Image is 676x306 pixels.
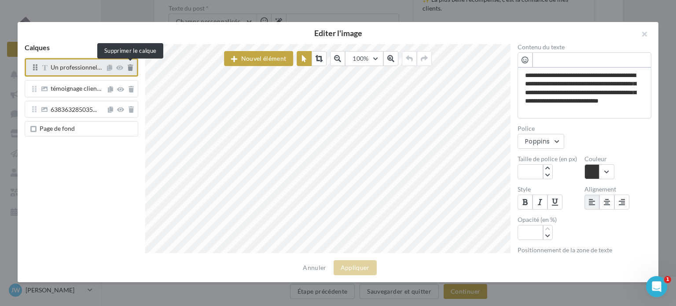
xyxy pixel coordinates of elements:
[345,51,383,66] button: 100%
[525,138,550,145] div: Poppins
[18,44,145,58] div: Calques
[584,156,651,162] label: Couleur
[518,156,584,162] label: Taille de police (en px)
[51,85,101,92] span: témoignage client franchisé
[51,63,102,71] span: Un professionnel qui comprend parfaitement vos besoins, qui s'entoure d'artisans de qualité et mé...
[664,276,671,283] span: 1
[518,186,584,192] label: Style
[40,125,75,132] span: Page de fond
[334,260,377,275] button: Appliquer
[518,217,584,223] label: Opacité (en %)
[51,107,97,114] span: 638363285035...
[646,276,667,297] iframe: Intercom live chat
[97,43,163,59] div: Supprimer le calque
[299,262,330,273] button: Annuler
[518,44,651,50] label: Contenu du texte
[32,29,644,37] h2: Editer l'image
[518,125,651,132] label: Police
[518,247,651,253] label: Positionnement de la zone de texte
[224,51,293,66] button: Nouvel élément
[584,186,651,192] label: Alignement
[518,134,564,149] button: Poppins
